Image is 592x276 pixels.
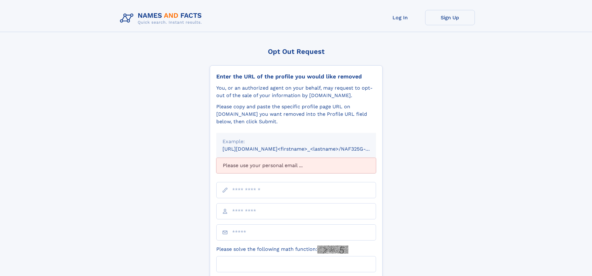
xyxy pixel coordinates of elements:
div: Please use your personal email ... [216,158,376,173]
div: Opt Out Request [210,48,383,55]
label: Please solve the following math function: [216,246,348,254]
small: [URL][DOMAIN_NAME]<firstname>_<lastname>/NAF325G-xxxxxxxx [223,146,388,152]
a: Sign Up [425,10,475,25]
div: Please copy and paste the specific profile page URL on [DOMAIN_NAME] you want removed into the Pr... [216,103,376,125]
div: Enter the URL of the profile you would like removed [216,73,376,80]
img: Logo Names and Facts [117,10,207,27]
div: Example: [223,138,370,145]
a: Log In [375,10,425,25]
div: You, or an authorized agent on your behalf, may request to opt-out of the sale of your informatio... [216,84,376,99]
